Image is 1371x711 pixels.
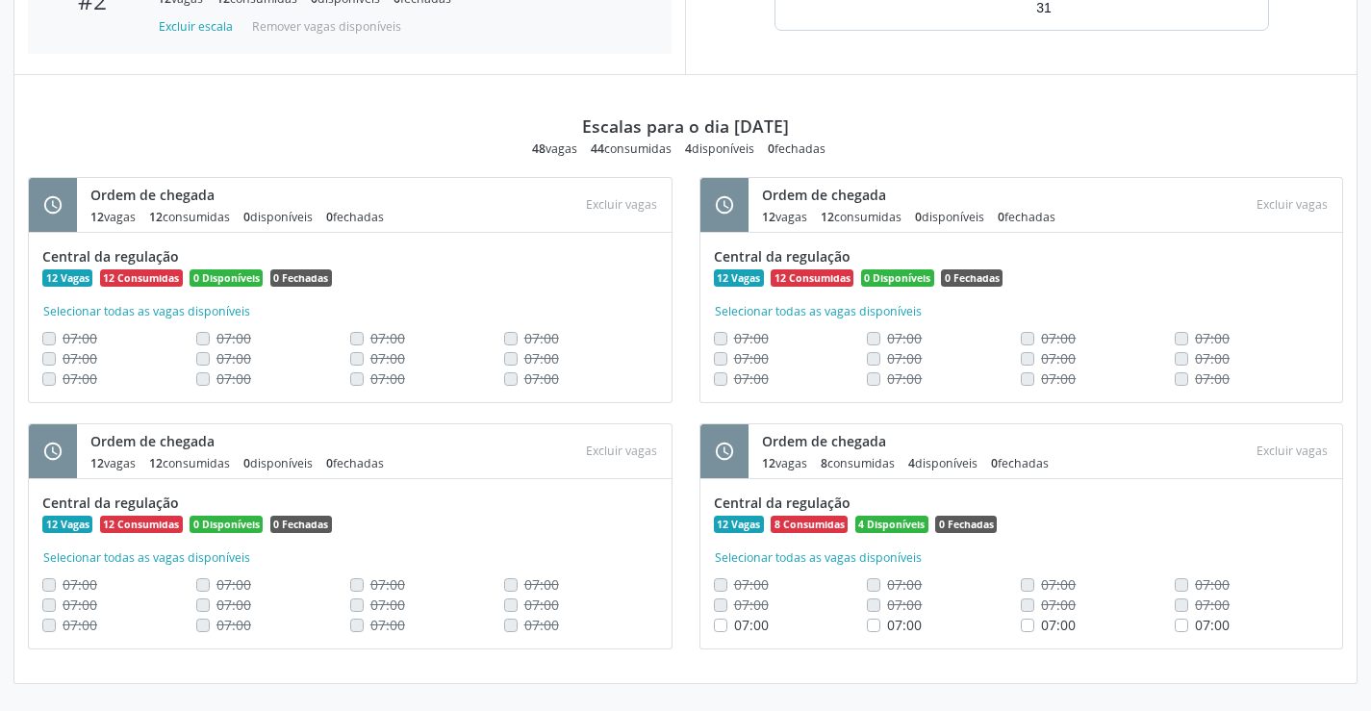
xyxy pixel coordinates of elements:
span: Não é possivel realocar uma vaga consumida [524,616,559,634]
div: Central da regulação [42,246,658,267]
span: 07:00 [1195,616,1230,634]
span: Não é possivel realocar uma vaga consumida [734,349,769,368]
div: disponíveis [685,140,754,157]
span: Não é possivel realocar uma vaga consumida [63,369,97,388]
div: Escolha as vagas para excluir [578,191,665,217]
span: Não é possivel realocar uma vaga consumida [370,349,405,368]
div: Escolha as vagas para excluir [1249,438,1335,464]
div: consumidas [149,209,230,225]
span: 12 Vagas [714,269,764,287]
span: 4 [908,455,915,471]
span: Não é possivel realocar uma vaga consumida [216,596,251,614]
span: 0 [998,209,1004,225]
span: Não é possivel realocar uma vaga consumida [524,369,559,388]
div: fechadas [998,209,1055,225]
span: 48 [532,140,546,157]
span: Não é possivel realocar uma vaga consumida [1195,575,1230,594]
span: 12 [821,209,834,225]
div: vagas [532,140,577,157]
span: 12 [149,209,163,225]
i: schedule [42,441,63,462]
div: consumidas [149,455,230,471]
span: 8 Consumidas [771,516,848,533]
span: 4 Disponíveis [855,516,928,533]
span: Não é possivel realocar uma vaga consumida [216,329,251,347]
div: vagas [762,209,807,225]
span: 0 Fechadas [941,269,1003,287]
span: Não é possivel realocar uma vaga consumida [887,596,922,614]
span: Não é possivel realocar uma vaga consumida [216,575,251,594]
span: Não é possivel realocar uma vaga consumida [524,575,559,594]
span: Não é possivel realocar uma vaga consumida [370,369,405,388]
div: Central da regulação [42,493,658,513]
span: 07:00 [887,616,922,634]
span: 0 [768,140,774,157]
div: Escolha as vagas para excluir [578,438,665,464]
span: Não é possivel realocar uma vaga consumida [370,575,405,594]
span: Não é possivel realocar uma vaga consumida [887,349,922,368]
div: Escalas para o dia [DATE] [582,115,789,137]
span: Não é possivel realocar uma vaga consumida [1041,575,1076,594]
span: 0 Fechadas [270,516,332,533]
span: Não é possivel realocar uma vaga consumida [1041,596,1076,614]
div: consumidas [821,209,901,225]
span: Não é possivel realocar uma vaga consumida [63,616,97,634]
span: Não é possivel realocar uma vaga consumida [1195,596,1230,614]
div: Ordem de chegada [762,431,1062,451]
span: Não é possivel realocar uma vaga consumida [1195,349,1230,368]
span: 12 [762,455,775,471]
span: 0 [991,455,998,471]
span: Não é possivel realocar uma vaga consumida [1041,369,1076,388]
span: 0 [243,209,250,225]
span: 07:00 [734,616,769,634]
div: disponíveis [915,209,984,225]
span: Não é possivel realocar uma vaga consumida [1195,329,1230,347]
span: Não é possivel realocar uma vaga consumida [524,329,559,347]
button: Selecionar todas as vagas disponíveis [42,548,251,568]
span: Não é possivel realocar uma vaga consumida [734,329,769,347]
div: Ordem de chegada [762,185,1069,205]
span: Não é possivel realocar uma vaga consumida [216,369,251,388]
i: schedule [42,194,63,216]
span: 0 [326,209,333,225]
button: Selecionar todas as vagas disponíveis [714,548,923,568]
span: 0 Fechadas [935,516,997,533]
span: 44 [591,140,604,157]
button: Excluir escala [158,13,241,39]
button: Selecionar todas as vagas disponíveis [42,302,251,321]
div: disponíveis [243,455,313,471]
div: vagas [762,455,807,471]
span: Não é possivel realocar uma vaga consumida [63,596,97,614]
span: 0 [326,455,333,471]
span: 12 [149,455,163,471]
div: fechadas [326,209,384,225]
span: Não é possivel realocar uma vaga consumida [370,329,405,347]
i: schedule [714,441,735,462]
span: 8 [821,455,827,471]
span: Não é possivel realocar uma vaga consumida [63,329,97,347]
span: 12 Consumidas [771,269,853,287]
span: Não é possivel realocar uma vaga consumida [887,329,922,347]
span: 12 [90,455,104,471]
div: consumidas [591,140,672,157]
div: disponíveis [243,209,313,225]
span: 12 Consumidas [100,269,183,287]
span: 0 Fechadas [270,269,332,287]
div: Ordem de chegada [90,431,397,451]
span: Não é possivel realocar uma vaga consumida [1041,349,1076,368]
div: vagas [90,455,136,471]
span: 12 [90,209,104,225]
span: Não é possivel realocar uma vaga consumida [887,575,922,594]
div: fechadas [768,140,825,157]
span: 0 [243,455,250,471]
span: 0 Disponíveis [190,516,263,533]
div: fechadas [326,455,384,471]
span: 12 Vagas [42,516,92,533]
div: consumidas [821,455,895,471]
span: Não é possivel realocar uma vaga consumida [216,349,251,368]
span: Não é possivel realocar uma vaga consumida [63,575,97,594]
span: Não é possivel realocar uma vaga consumida [1041,329,1076,347]
span: 0 [915,209,922,225]
div: Ordem de chegada [90,185,397,205]
div: vagas [90,209,136,225]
